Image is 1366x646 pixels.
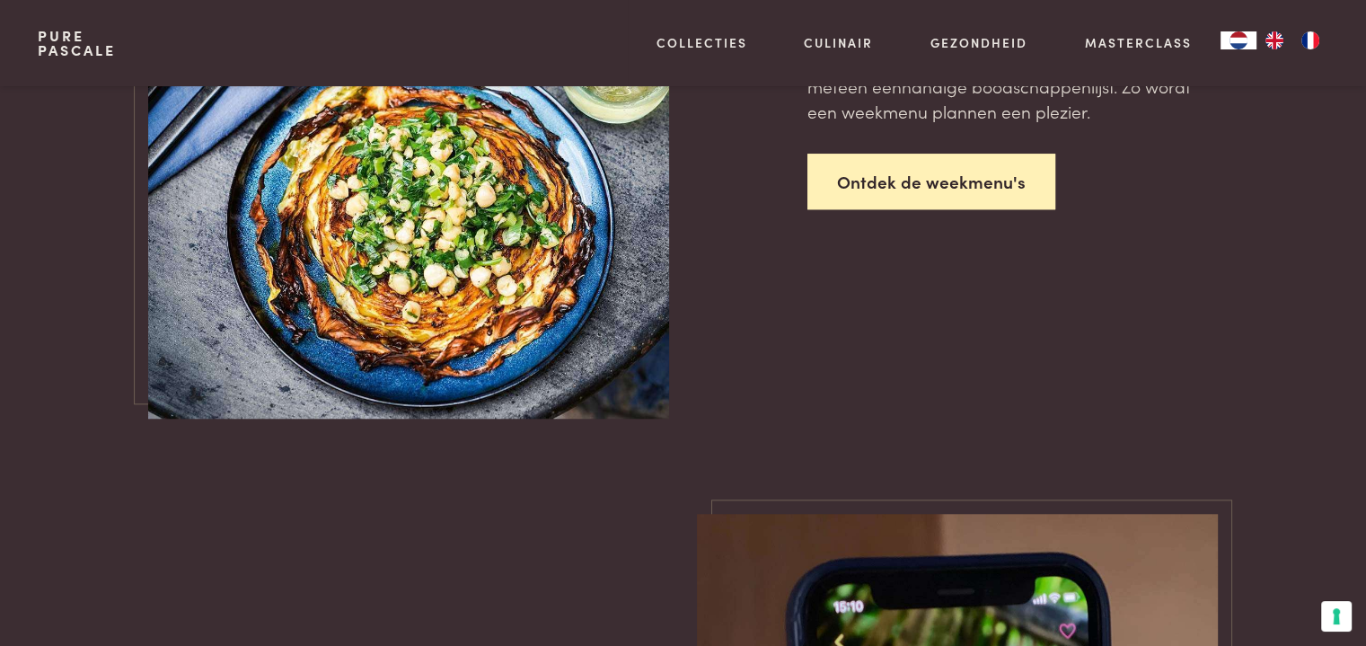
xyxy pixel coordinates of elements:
a: PurePascale [38,29,116,58]
button: Uw voorkeuren voor toestemming voor trackingtechnologieën [1321,601,1352,632]
div: Language [1221,31,1256,49]
aside: Language selected: Nederlands [1221,31,1328,49]
a: Gezondheid [930,33,1027,52]
a: NL [1221,31,1256,49]
a: Culinair [804,33,873,52]
a: Masterclass [1085,33,1192,52]
a: FR [1292,31,1328,49]
ul: Language list [1256,31,1328,49]
a: Ontdek de weekmenu's [807,154,1055,210]
a: EN [1256,31,1292,49]
a: Collecties [657,33,747,52]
